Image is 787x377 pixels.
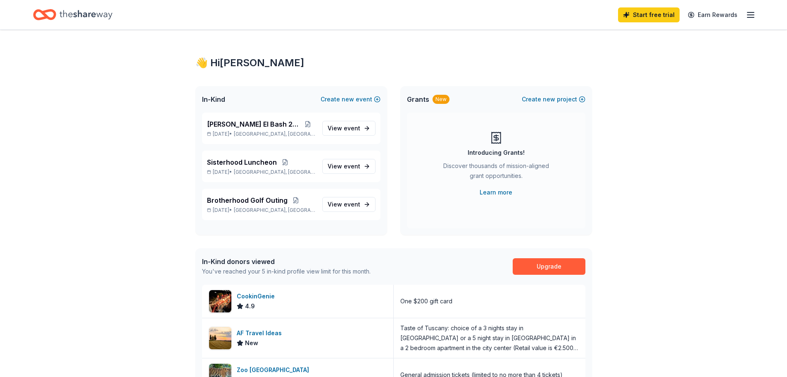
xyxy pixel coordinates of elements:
a: Earn Rewards [683,7,742,22]
a: View event [322,197,376,212]
div: Introducing Grants! [468,148,525,158]
img: Image for AF Travel Ideas [209,327,231,349]
a: Learn more [480,187,512,197]
span: Brotherhood Golf Outing [207,195,288,205]
div: New [433,95,449,104]
a: View event [322,121,376,136]
span: View [328,199,360,209]
div: 👋 Hi [PERSON_NAME] [195,56,592,70]
img: Image for CookinGenie [209,290,231,312]
a: Start free trial [618,7,680,22]
span: [GEOGRAPHIC_DATA], [GEOGRAPHIC_DATA] [234,169,315,175]
span: [GEOGRAPHIC_DATA], [GEOGRAPHIC_DATA] [234,207,315,214]
span: event [344,163,360,170]
span: event [344,201,360,208]
div: AF Travel Ideas [237,328,285,338]
span: new [543,94,555,104]
span: Grants [407,94,429,104]
span: event [344,125,360,132]
span: 4.9 [245,301,255,311]
div: One $200 gift card [400,296,452,306]
span: [PERSON_NAME] El Bash 2026 [207,119,300,129]
a: View event [322,159,376,174]
div: Discover thousands of mission-aligned grant opportunities. [440,161,552,184]
span: New [245,338,258,348]
div: You've reached your 5 in-kind profile view limit for this month. [202,267,371,276]
div: CookinGenie [237,291,278,301]
a: Upgrade [513,258,585,275]
p: [DATE] • [207,169,316,175]
button: Createnewproject [522,94,585,104]
span: Sisterhood Luncheon [207,157,277,167]
span: View [328,161,360,171]
span: In-Kind [202,94,225,104]
a: Home [33,5,112,24]
span: View [328,123,360,133]
div: Zoo [GEOGRAPHIC_DATA] [237,365,312,375]
span: new [342,94,354,104]
p: [DATE] • [207,131,316,137]
span: [GEOGRAPHIC_DATA], [GEOGRAPHIC_DATA] [234,131,315,137]
button: Createnewevent [321,94,380,104]
div: Taste of Tuscany: choice of a 3 nights stay in [GEOGRAPHIC_DATA] or a 5 night stay in [GEOGRAPHIC... [400,323,579,353]
p: [DATE] • [207,207,316,214]
div: In-Kind donors viewed [202,257,371,267]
